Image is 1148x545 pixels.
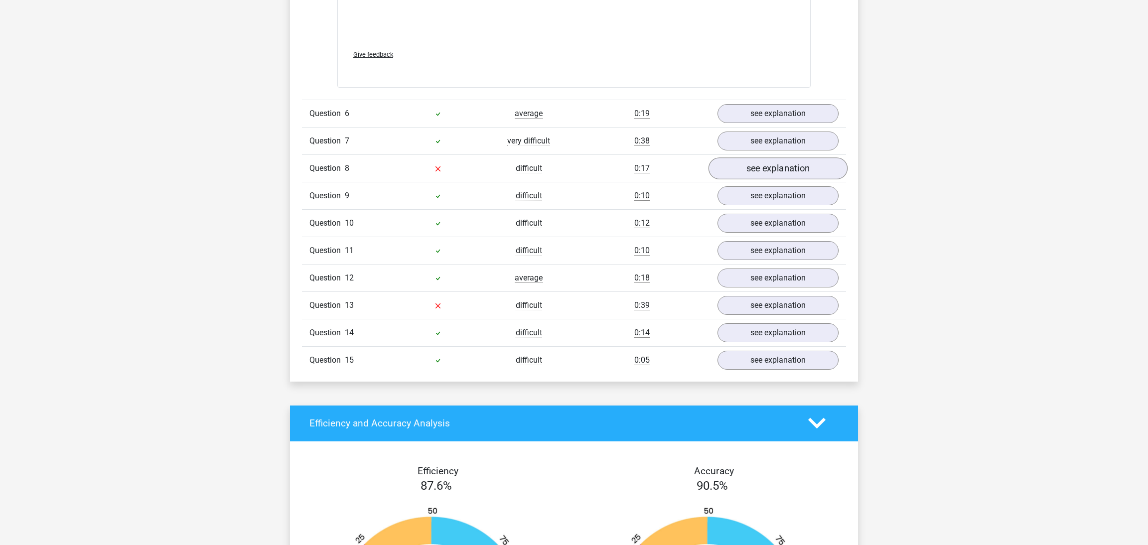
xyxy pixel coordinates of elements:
span: 12 [345,273,354,282]
span: difficult [516,300,542,310]
span: difficult [516,218,542,228]
span: Question [309,245,345,257]
span: Question [309,190,345,202]
span: Question [309,162,345,174]
span: 0:10 [634,191,650,201]
h4: Efficiency and Accuracy Analysis [309,417,793,429]
span: 11 [345,246,354,255]
a: see explanation [717,132,839,150]
span: difficult [516,355,542,365]
span: difficult [516,191,542,201]
span: 87.6% [421,479,452,493]
span: 15 [345,355,354,365]
a: see explanation [717,296,839,315]
a: see explanation [717,241,839,260]
span: average [515,273,543,283]
span: Question [309,354,345,366]
a: see explanation [717,104,839,123]
span: 0:39 [634,300,650,310]
span: 0:14 [634,328,650,338]
h4: Efficiency [309,465,567,477]
span: 0:12 [634,218,650,228]
span: Give feedback [353,51,393,58]
span: 6 [345,109,349,118]
span: very difficult [507,136,550,146]
span: difficult [516,246,542,256]
span: 0:05 [634,355,650,365]
span: 13 [345,300,354,310]
span: 0:38 [634,136,650,146]
span: 0:17 [634,163,650,173]
span: 8 [345,163,349,173]
span: Question [309,135,345,147]
a: see explanation [717,214,839,233]
a: see explanation [717,269,839,287]
span: 0:18 [634,273,650,283]
span: difficult [516,328,542,338]
span: 90.5% [697,479,728,493]
span: average [515,109,543,119]
a: see explanation [717,323,839,342]
span: difficult [516,163,542,173]
span: 0:10 [634,246,650,256]
span: Question [309,217,345,229]
span: Question [309,108,345,120]
span: Question [309,327,345,339]
h4: Accuracy [585,465,843,477]
span: 14 [345,328,354,337]
span: 0:19 [634,109,650,119]
span: 7 [345,136,349,145]
span: Question [309,299,345,311]
a: see explanation [717,186,839,205]
span: 10 [345,218,354,228]
a: see explanation [709,157,848,179]
span: 9 [345,191,349,200]
span: Question [309,272,345,284]
a: see explanation [717,351,839,370]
